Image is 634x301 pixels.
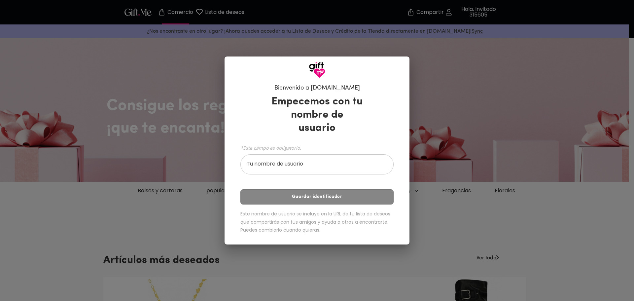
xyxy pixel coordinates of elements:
[274,85,360,91] font: Bienvenido a [DOMAIN_NAME]
[271,96,363,133] font: Empecemos con tu nombre de usuario
[240,210,390,233] font: Este nombre de usuario se incluye en la URL de tu lista de deseos que compartirás con tus amigos ...
[309,62,325,78] img: Logotipo de GiftMe
[240,145,301,151] font: *Este campo es obligatorio.
[240,156,386,174] input: Tu nombre de usuario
